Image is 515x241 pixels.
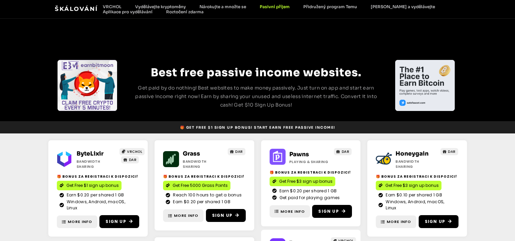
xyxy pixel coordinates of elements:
[384,199,455,211] span: Windows, Android, macOS, Linux
[174,213,198,219] span: More Info
[183,150,200,157] a: Grass
[163,174,246,179] h2: 🎁 Bonus za registraci k dispozici!
[58,60,117,111] div: 1 / 4
[342,149,350,154] span: DAR
[296,4,364,9] a: Přidružený program Temu
[376,181,441,190] a: Get Free $3 sign up bonus
[96,9,159,14] a: Aplikace pro vydělávání
[270,177,335,186] a: Get Free $3 sign up bonus
[55,5,98,12] a: Škálování
[289,159,331,164] h2: Playing & Sharing
[448,149,456,154] span: DAR
[278,188,337,194] span: Earn $0.20 per shared 1 GB
[376,215,416,228] a: More Info
[99,215,139,228] a: Sign Up
[206,209,246,222] a: Sign Up
[440,148,458,155] a: DAR
[193,4,253,9] a: Nárokujte a množte se
[68,219,92,225] span: More Info
[177,123,338,132] a: 🎁 Get Free $1 sign up bonus! Start earn free passive income!
[334,148,352,155] a: DAR
[425,219,445,225] span: Sign Up
[171,199,230,205] span: Earn $0.20 per shared 1 GB
[395,60,455,111] div: Upadá
[270,170,352,175] h2: 🎁 Bonus za registraci k dispozici!
[77,159,118,169] h2: Bandwidth Sharing
[171,192,242,198] span: Reach 100 hours to get a bonus
[289,151,309,158] a: Pawns
[66,182,119,189] span: Get Free $1 sign up bonus
[129,157,137,162] span: DAR
[312,205,352,218] a: Sign Up
[65,192,124,198] span: Earn $0.20 per shared 1 GB
[419,215,458,228] a: Sign Up
[159,9,210,14] a: Roztočení zdarma
[57,215,97,228] a: More Info
[253,4,296,9] a: Pasivní příjem
[119,148,145,155] a: VRCHOL
[121,156,139,163] a: DAR
[163,181,230,190] a: Get Free 5000 Grass Points
[77,150,103,157] a: ByteLixir
[127,149,142,154] span: VRCHOL
[106,219,126,225] span: Sign Up
[212,212,232,219] span: Sign Up
[163,209,204,222] a: More Info
[96,4,128,9] a: VRCHOL
[128,4,193,9] a: Vydělávejte kryptoměny
[96,4,460,14] nav: Menu
[387,219,411,225] span: More Info
[396,150,429,157] a: Honeygain
[376,174,458,179] h2: 🎁 Bonus za registraci k dispozici!
[180,125,335,130] span: 🎁 Get Free $1 sign up bonus! Start earn free passive income!
[278,195,340,201] span: Get paid for playing games
[279,178,333,184] span: Get Free $3 sign up bonus
[130,64,383,81] h2: Best free passive income websites.
[57,181,122,190] a: Get Free $1 sign up bonus
[228,148,245,155] a: DAR
[65,199,136,211] span: Windows, Android, macOS, Linux
[57,174,140,179] h2: 🎁 Bonus za registraci k dispozici!
[235,149,243,154] span: DAR
[183,159,224,169] h2: Bandwidth Sharing
[270,205,310,218] a: More Info
[318,208,339,214] span: Sign Up
[130,84,383,109] p: Get paid by do nothing! Best websites to make money passively. Just turn on app and start earn pa...
[364,4,442,9] a: [PERSON_NAME] a vydělávejte
[173,182,228,189] span: Get Free 5000 Grass Points
[58,60,117,111] div: Upadá
[385,182,439,189] span: Get Free $3 sign up bonus
[384,192,442,198] span: Earn $0.10 per shared 1 GB
[280,209,305,214] span: More Info
[395,60,455,111] div: 1 / 4
[396,159,437,169] h2: Bandwidth Sharing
